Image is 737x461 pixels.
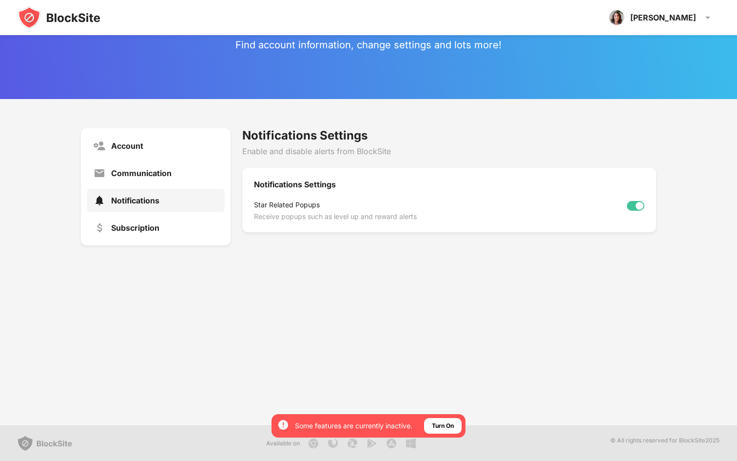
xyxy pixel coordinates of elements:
div: Subscription [111,223,159,233]
a: Notifications [87,189,225,212]
div: Notifications Settings [242,128,656,142]
div: Account [111,141,143,151]
div: Some features are currently inactive. [295,421,412,431]
a: Account [87,134,225,158]
img: settings-communication.svg [94,167,105,179]
img: blocksite-logo-grey.svg [18,436,72,451]
a: Communication [87,161,225,185]
img: settings-account.svg [94,140,105,152]
div: Turn On [432,421,454,431]
img: ACg8ocKJUrVOoOsTXa4Jmxs3nPpfU_hgCoVYgfUeb3ZCL5jU3dyYFSsj=s96-c [609,10,624,25]
div: Receive popups such as level up and reward alerts [254,213,417,220]
div: Notifications Settings [254,180,644,189]
div: [PERSON_NAME] [630,13,696,22]
div: Available on [266,439,300,448]
div: Enable and disable alerts from BlockSite [242,146,656,156]
div: Find account information, change settings and lots more! [235,39,502,51]
img: settings-subscription.svg [94,222,105,234]
img: settings-notifications-active.svg [94,195,105,206]
div: Star Related Popups [254,201,417,213]
img: error-circle-white.svg [277,419,289,431]
a: Subscription [87,216,225,240]
img: blocksite-icon-black.svg [18,6,100,29]
div: Notifications [111,196,159,205]
div: © All rights reserved for BlockSite 2025 [610,436,719,451]
div: Communication [111,168,172,178]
